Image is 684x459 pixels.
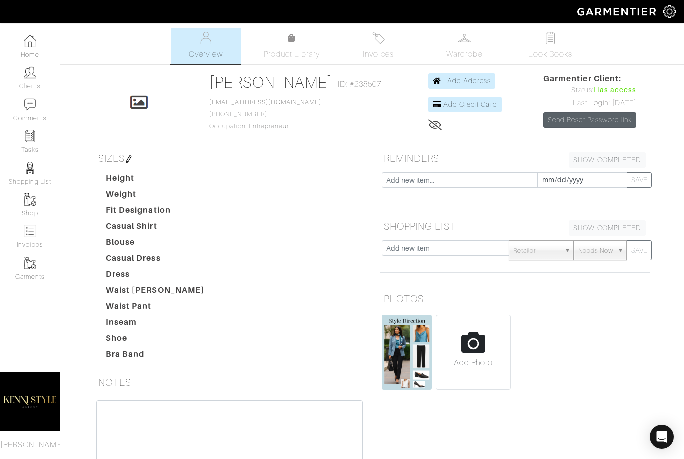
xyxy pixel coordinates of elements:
img: garmentier-logo-header-white-b43fb05a5012e4ada735d5af1a66efaba907eab6374d6393d1fbf88cb4ef424d.png [572,3,663,20]
div: Open Intercom Messenger [650,425,674,449]
span: Overview [189,48,222,60]
a: Add Credit Card [428,97,502,112]
h5: SHOPPING LIST [380,216,650,236]
a: Look Books [515,28,585,64]
input: Add new item... [382,172,538,188]
dt: Blouse [98,236,212,252]
img: basicinfo-40fd8af6dae0f16599ec9e87c0ef1c0a1fdea2edbe929e3d69a839185d80c458.svg [200,32,212,44]
h5: REMINDERS [380,148,650,168]
span: Invoices [363,48,393,60]
a: Wardrobe [429,28,499,64]
span: Product Library [264,48,320,60]
img: reminder-icon-8004d30b9f0a5d33ae49ab947aed9ed385cf756f9e5892f1edd6e32f2345188e.png [24,130,36,142]
span: [PHONE_NUMBER] Occupation: Entrepreneur [209,99,321,130]
div: Last Login: [DATE] [543,98,636,109]
a: Invoices [343,28,413,64]
span: Add Address [447,77,491,85]
a: SHOW COMPLETED [569,220,646,236]
a: Send Reset Password link [543,112,636,128]
a: [EMAIL_ADDRESS][DOMAIN_NAME] [209,99,321,106]
h5: NOTES [94,372,365,392]
input: Add new item [382,240,509,256]
dt: Fit Designation [98,204,212,220]
span: Wardrobe [446,48,482,60]
span: Needs Now [578,241,613,261]
span: Garmentier Client: [543,73,636,85]
span: Has access [594,85,637,96]
h5: SIZES [94,148,365,168]
a: Overview [171,28,241,64]
img: dashboard-icon-dbcd8f5a0b271acd01030246c82b418ddd0df26cd7fceb0bd07c9910d44c42f6.png [24,35,36,47]
span: Add Credit Card [443,100,497,108]
img: comment-icon-a0a6a9ef722e966f86d9cbdc48e553b5cf19dbc54f86b18d962a5391bc8f6eb6.png [24,98,36,111]
span: Look Books [528,48,573,60]
dt: Casual Dress [98,252,212,268]
img: stylists-icon-eb353228a002819b7ec25b43dbf5f0378dd9e0616d9560372ff212230b889e62.png [24,162,36,174]
img: clients-icon-6bae9207a08558b7cb47a8932f037763ab4055f8c8b6bfacd5dc20c3e0201464.png [24,66,36,79]
dt: Inseam [98,316,212,332]
span: Retailer [513,241,560,261]
dt: Dress [98,268,212,284]
dt: Weight [98,188,212,204]
img: hW8yjRDxNsyZc65B7uoGUQcg [382,315,432,390]
span: ID: #238507 [338,78,382,90]
img: orders-27d20c2124de7fd6de4e0e44c1d41de31381a507db9b33961299e4e07d508b8c.svg [372,32,385,44]
dt: Casual Shirt [98,220,212,236]
dt: Bra Band [98,348,212,364]
a: Add Address [428,73,496,89]
img: garments-icon-b7da505a4dc4fd61783c78ac3ca0ef83fa9d6f193b1c9dc38574b1d14d53ca28.png [24,193,36,206]
a: [PERSON_NAME] [209,73,333,91]
div: Status: [543,85,636,96]
dt: Height [98,172,212,188]
button: SAVE [627,172,652,188]
a: SHOW COMPLETED [569,152,646,168]
dt: Waist [PERSON_NAME] [98,284,212,300]
h5: PHOTOS [380,289,650,309]
img: orders-icon-0abe47150d42831381b5fb84f609e132dff9fe21cb692f30cb5eec754e2cba89.png [24,225,36,237]
button: SAVE [627,240,652,260]
img: pen-cf24a1663064a2ec1b9c1bd2387e9de7a2fa800b781884d57f21acf72779bad2.png [125,155,133,163]
img: todo-9ac3debb85659649dc8f770b8b6100bb5dab4b48dedcbae339e5042a72dfd3cc.svg [544,32,557,44]
img: gear-icon-white-bd11855cb880d31180b6d7d6211b90ccbf57a29d726f0c71d8c61bd08dd39cc2.png [663,5,676,18]
a: Product Library [257,32,327,60]
dt: Shoe [98,332,212,348]
dt: Waist Pant [98,300,212,316]
img: garments-icon-b7da505a4dc4fd61783c78ac3ca0ef83fa9d6f193b1c9dc38574b1d14d53ca28.png [24,257,36,269]
img: wardrobe-487a4870c1b7c33e795ec22d11cfc2ed9d08956e64fb3008fe2437562e282088.svg [458,32,471,44]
